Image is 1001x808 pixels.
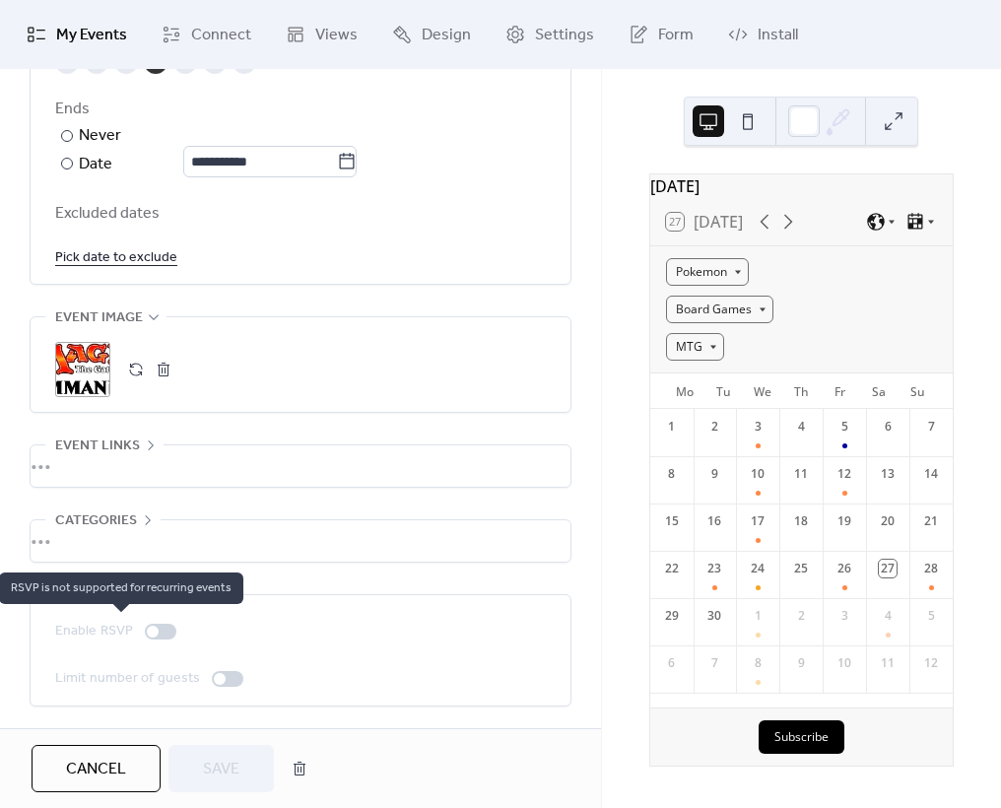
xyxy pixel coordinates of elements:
div: 28 [922,560,940,577]
div: 2 [792,607,810,625]
div: Enable RSVP [55,620,133,643]
div: ••• [31,520,570,562]
div: ••• [31,445,570,487]
span: Views [315,24,358,47]
div: 9 [792,654,810,672]
div: 13 [879,465,897,483]
a: Form [614,8,708,61]
div: Ends [55,98,542,121]
div: 18 [792,512,810,530]
div: 1 [749,607,767,625]
div: 22 [663,560,681,577]
span: Event links [55,435,140,458]
div: 25 [792,560,810,577]
div: 5 [835,418,853,436]
span: Settings [535,24,594,47]
div: ; [55,342,110,397]
div: Mo [666,373,704,409]
div: 11 [792,465,810,483]
div: Su [899,373,937,409]
div: 20 [879,512,897,530]
div: 26 [835,560,853,577]
div: 12 [922,654,940,672]
div: 24 [749,560,767,577]
div: 4 [879,607,897,625]
div: Fr [821,373,859,409]
span: Connect [191,24,251,47]
div: 3 [835,607,853,625]
button: Subscribe [759,720,844,754]
button: Cancel [32,745,161,792]
a: Install [713,8,813,61]
div: Sa [859,373,898,409]
div: 14 [922,465,940,483]
div: 6 [879,418,897,436]
div: Never [79,124,122,148]
div: 8 [749,654,767,672]
span: Install [758,24,798,47]
div: [DATE] [650,174,953,198]
div: Th [782,373,821,409]
div: Date [79,152,357,177]
div: 2 [705,418,723,436]
div: 16 [705,512,723,530]
div: 15 [663,512,681,530]
span: Pick date to exclude [55,246,177,270]
span: Cancel [66,758,126,781]
div: 19 [835,512,853,530]
div: 12 [835,465,853,483]
div: Limit number of guests [55,667,200,691]
div: 27 [879,560,897,577]
div: 6 [663,654,681,672]
div: 3 [749,418,767,436]
span: Design [422,24,471,47]
a: Design [377,8,486,61]
div: 9 [705,465,723,483]
div: 7 [705,654,723,672]
span: Categories [55,509,137,533]
div: 21 [922,512,940,530]
div: We [743,373,781,409]
div: Tu [704,373,743,409]
span: Event image [55,306,143,330]
a: Settings [491,8,609,61]
div: 5 [922,607,940,625]
a: Connect [147,8,266,61]
span: RSVP [55,584,88,608]
div: 29 [663,607,681,625]
div: 23 [705,560,723,577]
div: 7 [922,418,940,436]
div: 17 [749,512,767,530]
div: 4 [792,418,810,436]
div: 11 [879,654,897,672]
div: 8 [663,465,681,483]
div: 10 [835,654,853,672]
div: 10 [749,465,767,483]
a: My Events [12,8,142,61]
span: Form [658,24,694,47]
a: Views [271,8,372,61]
div: 30 [705,607,723,625]
span: My Events [56,24,127,47]
div: 1 [663,418,681,436]
span: Excluded dates [55,202,546,226]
